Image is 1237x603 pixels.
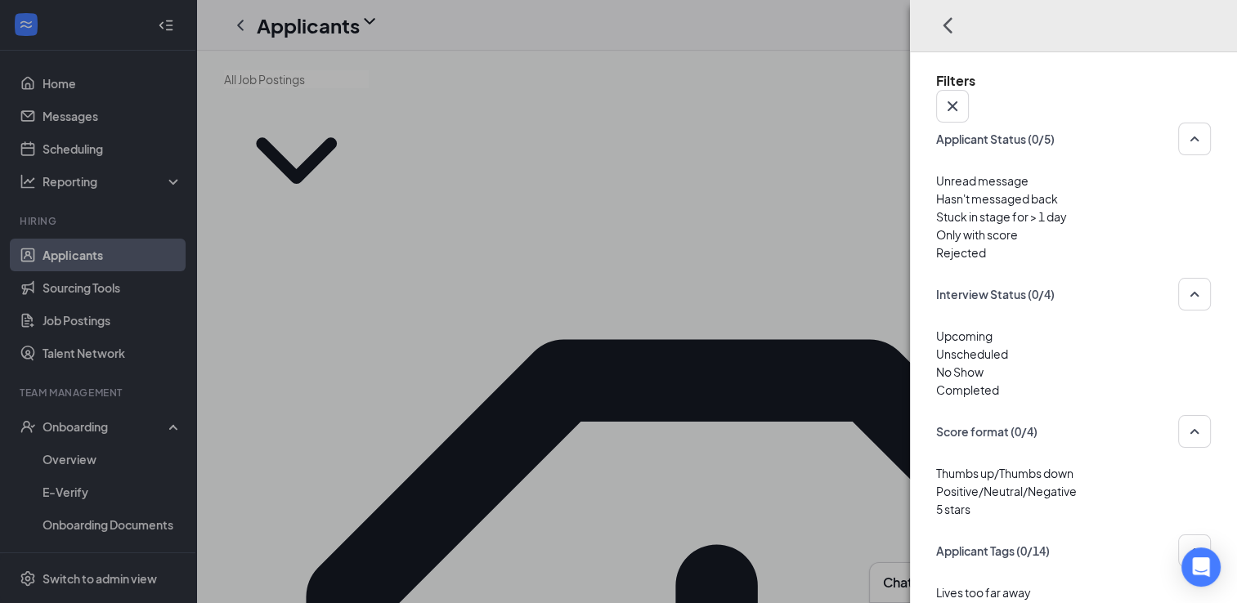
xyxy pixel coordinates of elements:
button: Cross [936,90,969,123]
div: Open Intercom Messenger [1181,547,1221,587]
span: Rejected [936,245,986,260]
span: Positive/Neutral/Negative [936,484,1077,498]
button: SmallChevronUp [1178,534,1211,567]
span: Upcoming [936,328,993,343]
span: Interview Status (0/4) [936,286,1055,302]
span: Hasn't messaged back [936,191,1058,206]
span: Unread message [936,173,1029,188]
span: Unscheduled [936,346,1008,361]
button: SmallChevronUp [1178,123,1211,155]
h5: Filters [936,72,1211,90]
svg: SmallChevronUp [1185,129,1204,149]
span: Stuck in stage for > 1 day [936,209,1067,224]
button: SmallChevronUp [1178,278,1211,310]
span: Completed [936,382,999,397]
button: SmallChevronUp [1178,415,1211,448]
span: Lives too far away [936,585,1031,600]
span: Applicant Tags (0/14) [936,543,1050,559]
svg: SmallChevronUp [1185,541,1204,561]
span: Applicant Status (0/5) [936,131,1055,147]
span: Score format (0/4) [936,423,1038,440]
span: Only with score [936,227,1018,242]
svg: SmallChevronUp [1185,422,1204,441]
span: No Show [936,364,984,379]
svg: SmallChevronUp [1185,284,1204,304]
span: Thumbs up/Thumbs down [936,466,1073,480]
svg: Cross [943,96,962,116]
span: 5 stars [936,502,970,516]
